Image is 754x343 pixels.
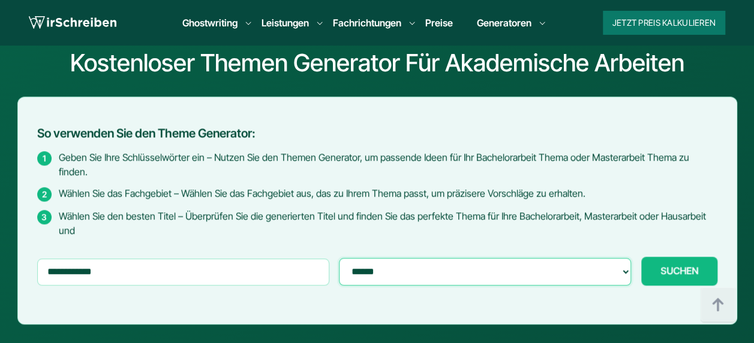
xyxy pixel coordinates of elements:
[182,16,238,30] a: Ghostwriting
[262,16,309,30] a: Leistungen
[477,16,531,30] a: Generatoren
[603,11,725,35] button: Jetzt Preis kalkulieren
[333,16,401,30] a: Fachrichtungen
[37,209,717,237] li: Wählen Sie den besten Titel – Überprüfen Sie die generierten Titel und finden Sie das perfekte Th...
[641,257,717,285] button: SUCHEN
[10,49,744,77] h1: Kostenloser Themen Generator für akademische Arbeiten
[37,186,717,201] li: Wählen Sie das Fachgebiet – Wählen Sie das Fachgebiet aus, das zu Ihrem Thema passt, um präzisere...
[425,17,453,29] a: Preise
[29,14,116,32] img: logo wirschreiben
[37,150,717,179] li: Geben Sie Ihre Schlüsselwörter ein – Nutzen Sie den Themen Generator, um passende Ideen für Ihr B...
[37,127,717,140] h2: So verwenden Sie den Theme Generator:
[660,265,698,276] span: SUCHEN
[37,210,52,224] span: 3
[37,151,52,166] span: 1
[700,287,736,323] img: button top
[37,187,52,201] span: 2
